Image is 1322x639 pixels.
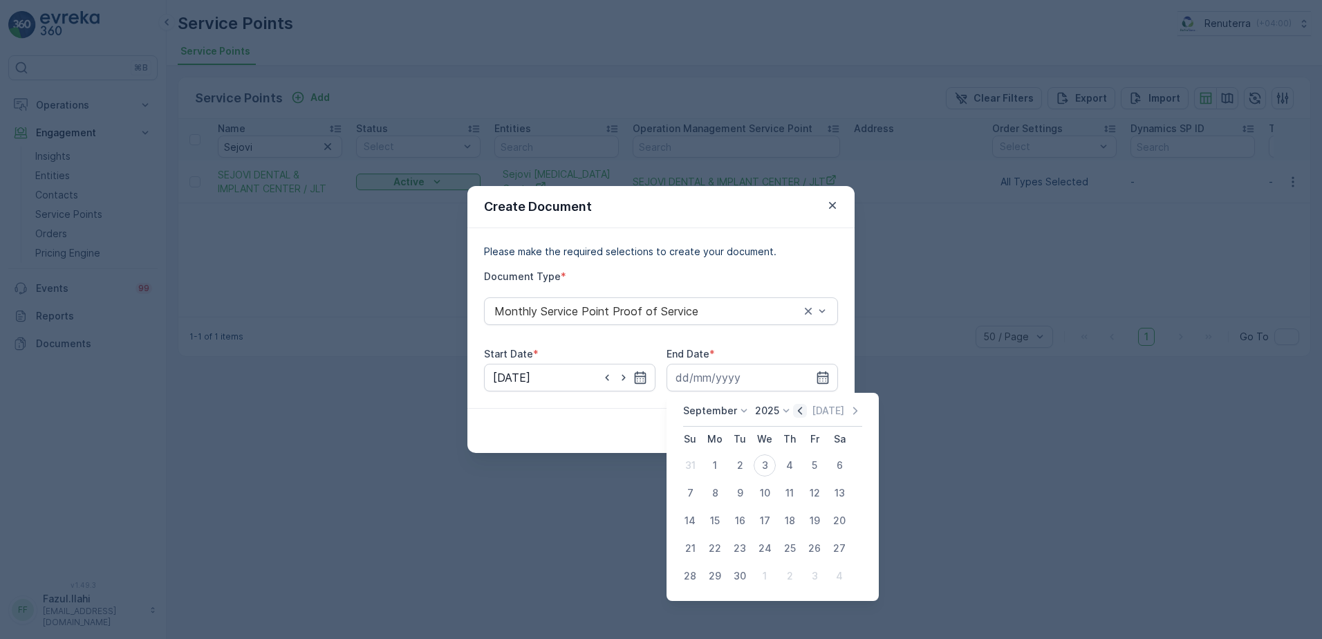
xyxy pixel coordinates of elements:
[779,565,801,587] div: 2
[729,565,751,587] div: 30
[729,510,751,532] div: 16
[679,510,701,532] div: 14
[803,537,826,559] div: 26
[779,454,801,476] div: 4
[754,537,776,559] div: 24
[679,482,701,504] div: 7
[484,270,561,282] label: Document Type
[704,537,726,559] div: 22
[754,565,776,587] div: 1
[752,427,777,452] th: Wednesday
[827,427,852,452] th: Saturday
[828,565,850,587] div: 4
[484,364,655,391] input: dd/mm/yyyy
[729,482,751,504] div: 9
[828,510,850,532] div: 20
[803,510,826,532] div: 19
[802,427,827,452] th: Friday
[777,427,802,452] th: Thursday
[729,537,751,559] div: 23
[727,427,752,452] th: Tuesday
[678,427,702,452] th: Sunday
[729,454,751,476] div: 2
[679,565,701,587] div: 28
[704,482,726,504] div: 8
[828,537,850,559] div: 27
[704,565,726,587] div: 29
[755,404,779,418] p: 2025
[754,482,776,504] div: 10
[779,510,801,532] div: 18
[754,454,776,476] div: 3
[779,482,801,504] div: 11
[803,454,826,476] div: 5
[704,510,726,532] div: 15
[812,404,844,418] p: [DATE]
[803,482,826,504] div: 12
[484,245,838,259] p: Please make the required selections to create your document.
[828,482,850,504] div: 13
[667,348,709,360] label: End Date
[828,454,850,476] div: 6
[679,454,701,476] div: 31
[679,537,701,559] div: 21
[754,510,776,532] div: 17
[779,537,801,559] div: 25
[683,404,737,418] p: September
[803,565,826,587] div: 3
[484,348,533,360] label: Start Date
[667,364,838,391] input: dd/mm/yyyy
[702,427,727,452] th: Monday
[704,454,726,476] div: 1
[484,197,592,216] p: Create Document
